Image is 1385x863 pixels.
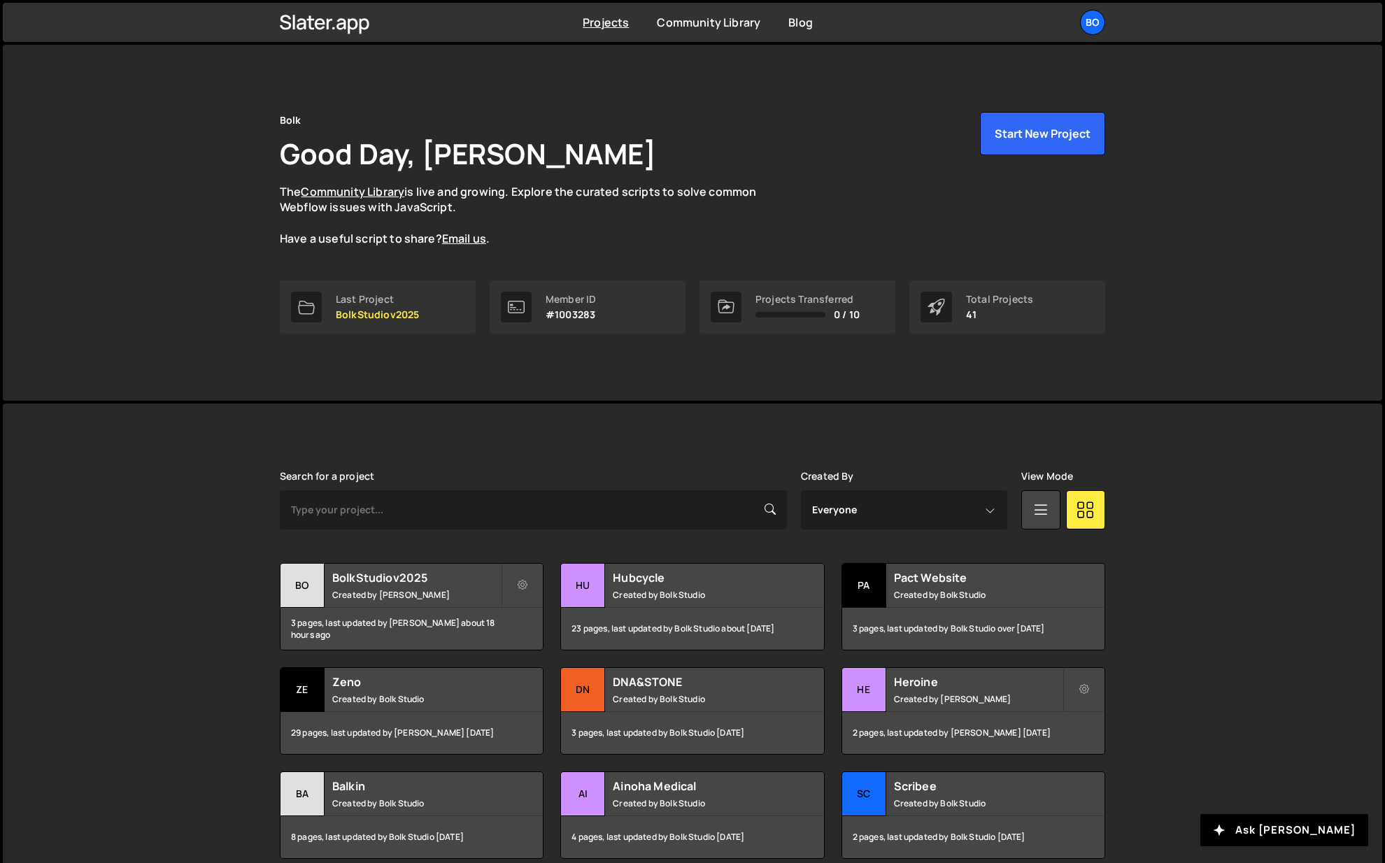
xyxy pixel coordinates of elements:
[841,667,1105,755] a: He Heroine Created by [PERSON_NAME] 2 pages, last updated by [PERSON_NAME] [DATE]
[280,608,543,650] div: 3 pages, last updated by [PERSON_NAME] about 18 hours ago
[894,589,1063,601] small: Created by Bolk Studio
[613,797,781,809] small: Created by Bolk Studio
[560,771,824,859] a: Ai Ainoha Medical Created by Bolk Studio 4 pages, last updated by Bolk Studio [DATE]
[842,668,886,712] div: He
[561,816,823,858] div: 4 pages, last updated by Bolk Studio [DATE]
[442,231,486,246] a: Email us
[332,589,501,601] small: Created by [PERSON_NAME]
[894,693,1063,705] small: Created by [PERSON_NAME]
[560,667,824,755] a: DN DNA&STONE Created by Bolk Studio 3 pages, last updated by Bolk Studio [DATE]
[894,797,1063,809] small: Created by Bolk Studio
[280,772,325,816] div: Ba
[280,490,787,529] input: Type your project...
[332,797,501,809] small: Created by Bolk Studio
[546,294,596,305] div: Member ID
[583,15,629,30] a: Projects
[842,816,1105,858] div: 2 pages, last updated by Bolk Studio [DATE]
[560,563,824,650] a: Hu Hubcycle Created by Bolk Studio 23 pages, last updated by Bolk Studio about [DATE]
[561,772,605,816] div: Ai
[613,589,781,601] small: Created by Bolk Studio
[332,693,501,705] small: Created by Bolk Studio
[894,778,1063,794] h2: Scribee
[280,668,325,712] div: Ze
[788,15,813,30] a: Blog
[280,771,544,859] a: Ba Balkin Created by Bolk Studio 8 pages, last updated by Bolk Studio [DATE]
[561,668,605,712] div: DN
[336,294,419,305] div: Last Project
[561,608,823,650] div: 23 pages, last updated by Bolk Studio about [DATE]
[332,674,501,690] h2: Zeno
[1021,471,1073,482] label: View Mode
[280,712,543,754] div: 29 pages, last updated by [PERSON_NAME] [DATE]
[1080,10,1105,35] a: Bo
[280,564,325,608] div: Bo
[801,471,854,482] label: Created By
[561,712,823,754] div: 3 pages, last updated by Bolk Studio [DATE]
[842,712,1105,754] div: 2 pages, last updated by [PERSON_NAME] [DATE]
[280,280,476,334] a: Last Project BolkStudiov2025
[842,564,886,608] div: Pa
[841,771,1105,859] a: Sc Scribee Created by Bolk Studio 2 pages, last updated by Bolk Studio [DATE]
[332,570,501,585] h2: BolkStudiov2025
[657,15,760,30] a: Community Library
[561,564,605,608] div: Hu
[546,309,596,320] p: #1003283
[755,294,860,305] div: Projects Transferred
[966,309,1033,320] p: 41
[280,563,544,650] a: Bo BolkStudiov2025 Created by [PERSON_NAME] 3 pages, last updated by [PERSON_NAME] about 18 hours...
[613,778,781,794] h2: Ainoha Medical
[280,816,543,858] div: 8 pages, last updated by Bolk Studio [DATE]
[980,112,1105,155] button: Start New Project
[841,563,1105,650] a: Pa Pact Website Created by Bolk Studio 3 pages, last updated by Bolk Studio over [DATE]
[834,309,860,320] span: 0 / 10
[301,184,404,199] a: Community Library
[280,112,301,129] div: Bolk
[1200,814,1368,846] button: Ask [PERSON_NAME]
[894,674,1063,690] h2: Heroine
[332,778,501,794] h2: Balkin
[280,134,656,173] h1: Good Day, [PERSON_NAME]
[842,608,1105,650] div: 3 pages, last updated by Bolk Studio over [DATE]
[613,693,781,705] small: Created by Bolk Studio
[280,471,374,482] label: Search for a project
[280,184,783,247] p: The is live and growing. Explore the curated scripts to solve common Webflow issues with JavaScri...
[613,674,781,690] h2: DNA&STONE
[613,570,781,585] h2: Hubcycle
[966,294,1033,305] div: Total Projects
[280,667,544,755] a: Ze Zeno Created by Bolk Studio 29 pages, last updated by [PERSON_NAME] [DATE]
[842,772,886,816] div: Sc
[894,570,1063,585] h2: Pact Website
[336,309,419,320] p: BolkStudiov2025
